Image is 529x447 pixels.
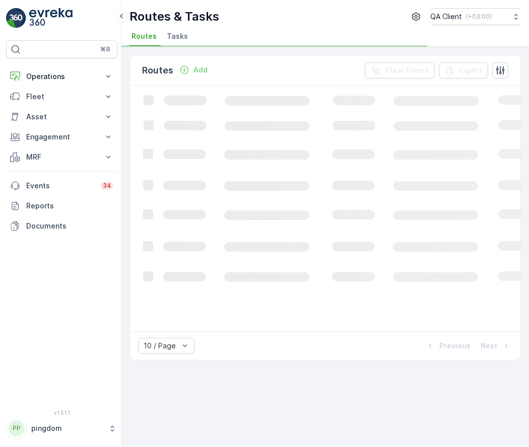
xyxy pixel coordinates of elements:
a: Events34 [6,176,117,196]
button: Export [439,62,488,79]
p: Engagement [26,132,97,142]
p: Add [193,65,208,75]
button: Clear Filters [365,62,435,79]
p: Export [459,65,482,76]
p: Previous [439,341,471,351]
p: Operations [26,71,97,82]
div: PP [9,420,25,436]
a: Reports [6,196,117,216]
button: Next [480,340,512,352]
p: Clear Filters [385,65,429,76]
p: Events [26,181,95,191]
span: v 1.51.1 [6,410,117,416]
p: 34 [103,182,111,190]
button: MRF [6,147,117,167]
p: Asset [26,112,97,122]
p: Reports [26,201,113,211]
button: Engagement [6,127,117,147]
p: Next [481,341,497,351]
span: Tasks [167,31,188,41]
button: Operations [6,66,117,87]
button: Fleet [6,87,117,107]
p: Documents [26,221,113,231]
button: QA Client(+03:00) [430,8,521,25]
a: Documents [6,216,117,236]
p: ⌘B [100,45,110,53]
p: Routes [142,63,173,78]
button: Add [175,64,212,76]
p: ( +03:00 ) [466,13,492,21]
button: Asset [6,107,117,127]
span: Routes [131,31,157,41]
img: logo_light-DOdMpM7g.png [29,8,73,28]
button: PPpingdom [6,418,117,439]
p: MRF [26,152,97,162]
p: QA Client [430,12,462,22]
img: logo [6,8,26,28]
p: pingdom [31,423,103,433]
p: Fleet [26,92,97,102]
p: Routes & Tasks [129,9,219,25]
button: Previous [424,340,472,352]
